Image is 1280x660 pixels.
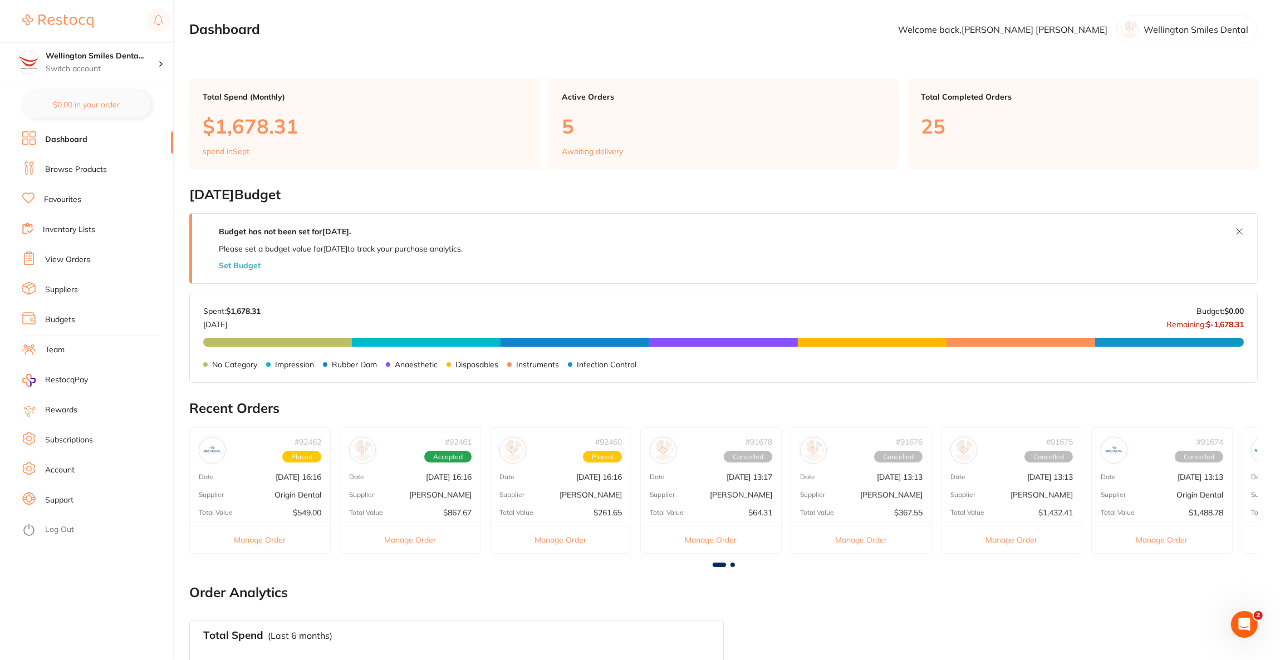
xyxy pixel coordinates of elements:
[45,495,73,506] a: Support
[219,244,463,253] p: Please set a budget value for [DATE] to track your purchase analytics.
[22,91,151,118] button: $0.00 in your order
[1231,611,1258,638] iframe: Intercom live chat
[950,509,984,516] p: Total Value
[1254,440,1275,461] img: Numedical
[576,472,622,481] p: [DATE] 16:16
[46,63,158,75] p: Switch account
[499,491,524,499] p: Supplier
[941,526,1082,553] button: Manage Order
[800,491,825,499] p: Supplier
[595,437,622,446] p: # 92460
[898,24,1107,35] p: Welcome back, [PERSON_NAME] [PERSON_NAME]
[17,51,40,73] img: Wellington Smiles Dental
[950,473,965,481] p: Date
[1196,437,1223,446] p: # 91674
[22,521,170,539] button: Log Out
[22,374,36,387] img: RestocqPay
[226,306,261,316] strong: $1,678.31
[1104,440,1125,461] img: Origin Dental
[349,473,364,481] p: Date
[1206,319,1244,329] strong: $-1,678.31
[395,360,438,369] p: Anaesthetic
[499,509,533,516] p: Total Value
[189,22,260,37] h2: Dashboard
[803,440,824,461] img: Adam Dental
[800,473,815,481] p: Date
[349,509,383,516] p: Total Value
[199,473,214,481] p: Date
[710,490,772,499] p: [PERSON_NAME]
[1101,491,1126,499] p: Supplier
[641,526,781,553] button: Manage Order
[1254,611,1263,620] span: 2
[491,526,631,553] button: Manage Order
[45,375,88,386] span: RestocqPay
[1101,473,1116,481] p: Date
[1196,307,1244,316] p: Budget:
[43,224,95,235] a: Inventory Lists
[199,491,224,499] p: Supplier
[1027,472,1073,481] p: [DATE] 13:13
[577,360,636,369] p: Infection Control
[349,491,374,499] p: Supplier
[219,226,351,237] strong: Budget has not been set for [DATE] .
[189,79,540,169] a: Total Spend (Monthly)$1,678.31spend inSept
[1101,509,1135,516] p: Total Value
[1011,490,1073,499] p: [PERSON_NAME]
[791,526,931,553] button: Manage Order
[203,115,526,137] p: $1,678.31
[203,307,261,316] p: Spent:
[293,508,321,517] p: $549.00
[1038,508,1073,517] p: $1,432.41
[921,115,1244,137] p: 25
[724,451,772,463] span: Cancelled
[443,508,472,517] p: $867.67
[877,472,923,481] p: [DATE] 13:13
[352,440,373,461] img: Henry Schein Halas
[189,585,1258,600] h2: Order Analytics
[46,51,158,62] h4: Wellington Smiles Dental
[502,440,523,461] img: Adam Dental
[1024,451,1073,463] span: Cancelled
[332,360,377,369] p: Rubber Dam
[594,508,622,517] p: $261.65
[560,490,622,499] p: [PERSON_NAME]
[202,440,223,461] img: Origin Dental
[950,491,975,499] p: Supplier
[874,451,923,463] span: Cancelled
[409,490,472,499] p: [PERSON_NAME]
[953,440,974,461] img: Henry Schein Halas
[1092,526,1232,553] button: Manage Order
[22,8,94,34] a: Restocq Logo
[653,440,674,461] img: Adam Dental
[426,472,472,481] p: [DATE] 16:16
[1166,316,1244,329] p: Remaining:
[860,490,923,499] p: [PERSON_NAME]
[650,491,675,499] p: Supplier
[562,147,623,156] p: Awaiting delivery
[1178,472,1223,481] p: [DATE] 13:13
[203,316,261,329] p: [DATE]
[189,187,1258,203] h2: [DATE] Budget
[894,508,923,517] p: $367.55
[22,14,94,28] img: Restocq Logo
[748,508,772,517] p: $64.31
[499,473,514,481] p: Date
[562,92,885,101] p: Active Orders
[1224,306,1244,316] strong: $0.00
[562,115,885,137] p: 5
[45,134,87,145] a: Dashboard
[275,360,314,369] p: Impression
[45,465,75,476] a: Account
[650,509,684,516] p: Total Value
[1251,491,1276,499] p: Supplier
[190,526,330,553] button: Manage Order
[1046,437,1073,446] p: # 91675
[650,473,665,481] p: Date
[45,164,107,175] a: Browse Products
[45,435,93,446] a: Subscriptions
[203,147,249,156] p: spend in Sept
[212,360,257,369] p: No Category
[896,437,923,446] p: # 91676
[1144,24,1248,35] p: Wellington Smiles Dental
